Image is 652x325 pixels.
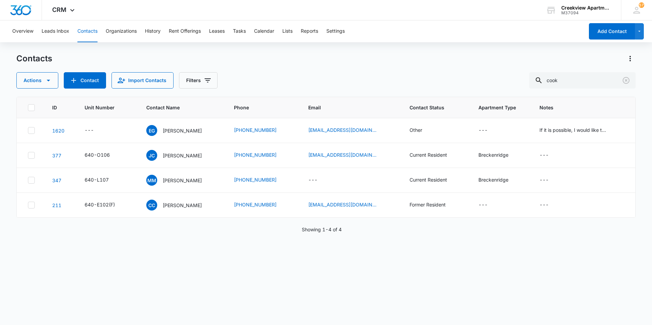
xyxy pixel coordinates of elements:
[234,201,277,208] a: [PHONE_NUMBER]
[478,151,521,159] div: Apartment Type - Breckenridge - Select to Edit Field
[234,176,277,183] a: [PHONE_NUMBER]
[234,151,277,158] a: [PHONE_NUMBER]
[539,151,549,159] div: ---
[163,127,202,134] p: [PERSON_NAME]
[410,126,422,134] div: Other
[478,151,508,158] div: Breckenridge
[282,20,293,42] button: Lists
[308,151,389,159] div: Email - jamescook311@yahoo.com - Select to Edit Field
[85,176,121,184] div: Unit Number - 640-L107 - Select to Edit Field
[146,125,214,136] div: Contact Name - Elli Gregg - Select to Edit Field
[234,151,289,159] div: Phone - (970) 397-9451 - Select to Edit Field
[561,5,611,11] div: account name
[478,126,488,135] div: ---
[234,104,282,111] span: Phone
[234,126,289,135] div: Phone - (970) 305-1440 - Select to Edit Field
[410,176,447,183] div: Current Resident
[85,201,127,209] div: Unit Number - 640-E102(F) - Select to Edit Field
[209,20,225,42] button: Leases
[410,201,446,208] div: Former Resident
[52,6,66,13] span: CRM
[234,176,289,184] div: Phone - (970) 888-1262 - Select to Edit Field
[52,104,58,111] span: ID
[234,126,277,134] a: [PHONE_NUMBER]
[621,75,632,86] button: Clear
[42,20,69,42] button: Leads Inbox
[146,150,157,161] span: JC
[169,20,201,42] button: Rent Offerings
[308,176,330,184] div: Email - - Select to Edit Field
[410,104,452,111] span: Contact Status
[301,20,318,42] button: Reports
[85,201,115,208] div: 640-E102(F)
[308,126,376,134] a: [EMAIL_ADDRESS][DOMAIN_NAME]
[146,200,214,211] div: Contact Name - Christopher Cook - Select to Edit Field
[308,126,389,135] div: Email - cookiestealin@gmail.com - Select to Edit Field
[85,126,106,135] div: Unit Number - - Select to Edit Field
[145,20,161,42] button: History
[539,176,561,184] div: Notes - - Select to Edit Field
[106,20,137,42] button: Organizations
[478,176,508,183] div: Breckenridge
[478,201,488,209] div: ---
[52,128,64,134] a: Navigate to contact details page for Elli Gregg
[539,126,620,135] div: Notes - If it is possible, I would like to get in touch to get more information on the floor plan...
[539,151,561,159] div: Notes - - Select to Edit Field
[539,201,561,209] div: Notes - - Select to Edit Field
[85,104,130,111] span: Unit Number
[179,72,218,89] button: Filters
[16,72,58,89] button: Actions
[64,72,106,89] button: Add Contact
[12,20,33,42] button: Overview
[85,151,122,159] div: Unit Number - 640-O106 - Select to Edit Field
[326,20,345,42] button: Settings
[410,201,458,209] div: Contact Status - Former Resident - Select to Edit Field
[163,202,202,209] p: [PERSON_NAME]
[146,175,157,186] span: MM
[85,126,94,135] div: ---
[234,201,289,209] div: Phone - (970) 939-9200 - Select to Edit Field
[478,176,521,184] div: Apartment Type - Breckenridge - Select to Edit Field
[308,176,317,184] div: ---
[146,104,208,111] span: Contact Name
[85,176,109,183] div: 640-L107
[233,20,246,42] button: Tasks
[639,2,644,8] span: 57
[478,104,523,111] span: Apartment Type
[146,200,157,211] span: CC
[539,126,608,134] div: If it is possible, I would like to get in touch to get more information on the floor plans and a ...
[561,11,611,15] div: account id
[308,151,376,158] a: [EMAIL_ADDRESS][DOMAIN_NAME]
[410,176,459,184] div: Contact Status - Current Resident - Select to Edit Field
[410,126,434,135] div: Contact Status - Other - Select to Edit Field
[163,152,202,159] p: [PERSON_NAME]
[302,226,342,233] p: Showing 1-4 of 4
[77,20,98,42] button: Contacts
[112,72,174,89] button: Import Contacts
[308,201,376,208] a: [EMAIL_ADDRESS][DOMAIN_NAME]
[539,201,549,209] div: ---
[539,104,624,111] span: Notes
[146,175,214,186] div: Contact Name - Miles Marquez - Select to Edit Field
[254,20,274,42] button: Calendar
[16,53,52,64] h1: Contacts
[163,177,202,184] p: [PERSON_NAME]
[410,151,459,159] div: Contact Status - Current Resident - Select to Edit Field
[625,53,636,64] button: Actions
[529,72,636,89] input: Search Contacts
[146,125,157,136] span: EG
[308,201,389,209] div: Email - chriscook622@msn.com - Select to Edit Field
[639,2,644,8] div: notifications count
[589,23,635,40] button: Add Contact
[146,150,214,161] div: Contact Name - James Cook - Select to Edit Field
[52,177,61,183] a: Navigate to contact details page for Miles Marquez
[478,126,500,135] div: Apartment Type - - Select to Edit Field
[539,176,549,184] div: ---
[308,104,383,111] span: Email
[52,202,61,208] a: Navigate to contact details page for Christopher Cook
[410,151,447,158] div: Current Resident
[52,153,61,158] a: Navigate to contact details page for James Cook
[478,201,500,209] div: Apartment Type - - Select to Edit Field
[85,151,110,158] div: 640-O106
